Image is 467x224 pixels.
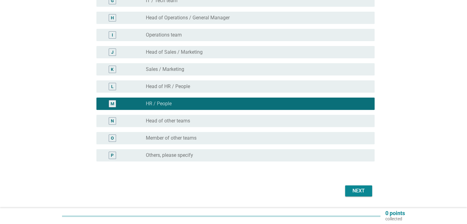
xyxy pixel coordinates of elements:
label: Head of Operations / General Manager [146,15,230,21]
div: L [111,83,114,90]
p: 0 points [385,210,405,216]
div: O [111,135,114,141]
label: HR / People [146,101,172,107]
div: M [111,101,114,107]
button: Next [345,185,372,196]
label: Head of Sales / Marketing [146,49,203,55]
div: H [111,15,114,21]
p: collected [385,216,405,222]
div: I [112,32,113,38]
div: N [111,118,114,124]
label: Others, please specify [146,152,193,158]
label: Head of HR / People [146,83,190,90]
div: K [111,66,114,73]
div: J [111,49,114,56]
div: P [111,152,114,159]
label: Operations team [146,32,182,38]
label: Member of other teams [146,135,197,141]
label: Head of other teams [146,118,190,124]
label: Sales / Marketing [146,66,184,72]
div: Next [350,187,367,195]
